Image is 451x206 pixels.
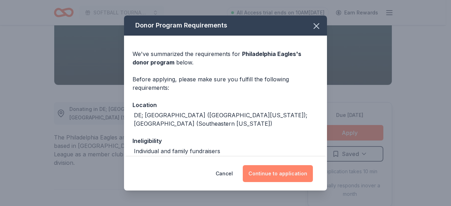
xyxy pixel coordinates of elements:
[134,111,319,128] div: DE; [GEOGRAPHIC_DATA] ([GEOGRAPHIC_DATA][US_STATE]); [GEOGRAPHIC_DATA] (Southeastern [US_STATE])
[216,165,233,182] button: Cancel
[124,15,327,36] div: Donor Program Requirements
[132,100,319,110] div: Location
[134,147,220,155] div: Individual and family fundraisers
[132,136,319,145] div: Ineligibility
[132,50,319,67] div: We've summarized the requirements for below.
[243,165,313,182] button: Continue to application
[132,75,319,92] div: Before applying, please make sure you fulfill the following requirements:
